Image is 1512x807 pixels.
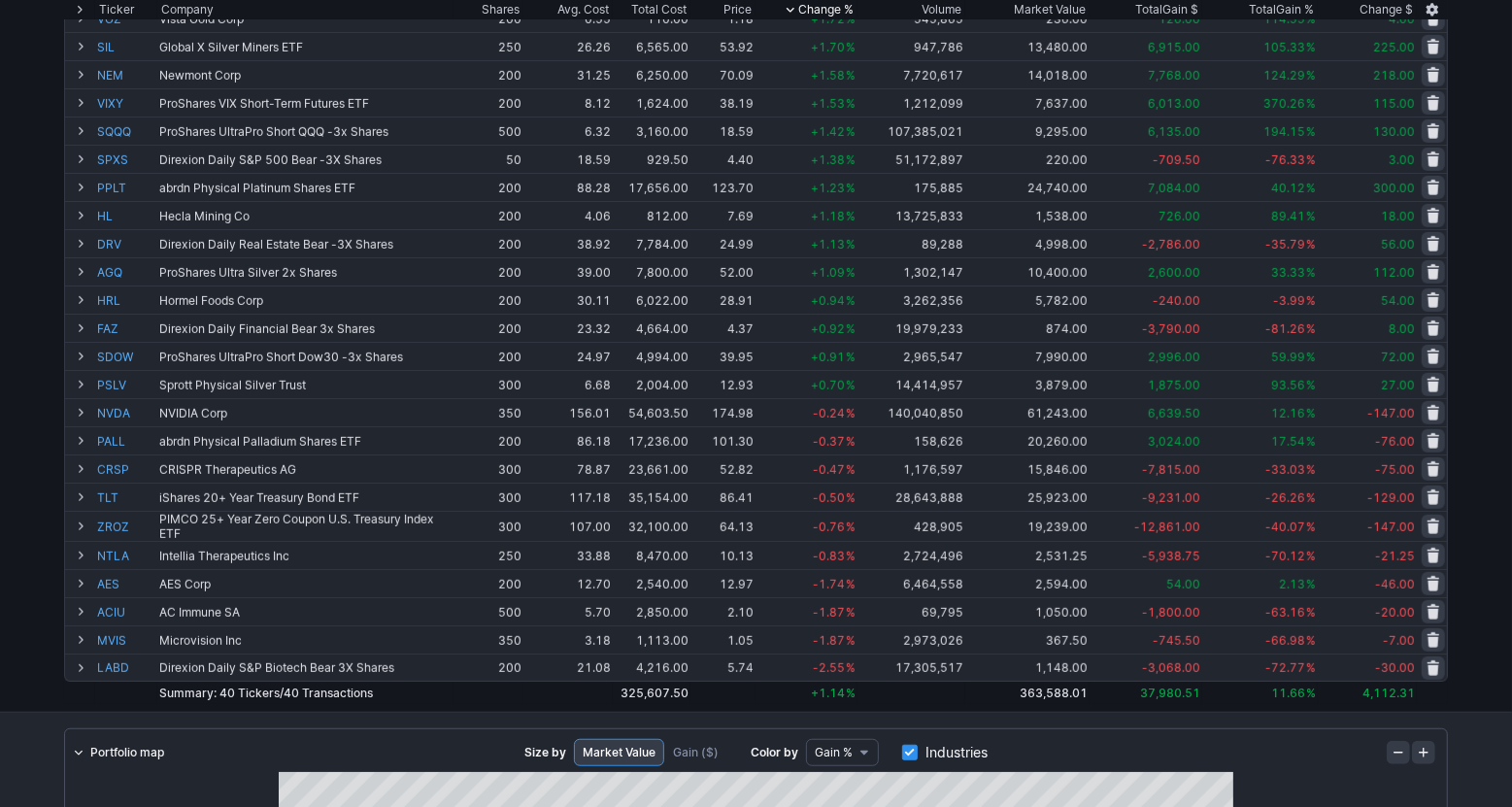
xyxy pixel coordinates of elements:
div: CRISPR Therapeutics AG [159,462,452,477]
a: Market Value [574,739,664,766]
span: 300.00 [1373,181,1415,195]
td: 107.00 [523,511,613,541]
td: 2.10 [690,597,756,625]
td: 61,243.00 [965,398,1090,426]
span: % [1306,152,1316,167]
a: SIL [97,33,155,60]
span: +1.18 [811,209,845,223]
span: 6,639.50 [1148,406,1200,420]
td: 88.28 [523,173,613,201]
span: 27.00 [1381,378,1415,392]
span: 18.00 [1381,209,1415,223]
span: 7,768.00 [1148,68,1200,83]
div: abrdn Physical Palladium Shares ETF [159,434,452,449]
span: 726.00 [1159,209,1200,223]
div: abrdn Physical Platinum Shares ETF [159,181,452,195]
td: 7,990.00 [965,342,1090,370]
td: 35,154.00 [613,483,690,511]
td: 86.18 [523,426,613,454]
td: 69,795 [857,597,966,625]
a: AGQ [97,258,155,286]
span: % [1306,265,1316,280]
a: FAZ [97,315,155,342]
a: NTLA [97,542,155,569]
span: 112.00 [1373,265,1415,280]
div: Intellia Therapeutics Inc [159,549,452,563]
td: 874.00 [965,314,1090,342]
td: 30.11 [523,286,613,314]
td: 33.88 [523,541,613,569]
span: % [1306,237,1316,252]
td: 220.00 [965,145,1090,173]
td: 200 [454,314,523,342]
a: SDOW [97,343,155,370]
td: 1,212,099 [857,88,966,117]
label: Industries [902,739,988,766]
td: 23.32 [523,314,613,342]
div: Sprott Physical Silver Trust [159,378,452,392]
span: 56.00 [1381,237,1415,252]
a: HRL [97,286,155,314]
span: % [846,434,856,449]
div: Global X Silver Miners ETF [159,40,452,54]
span: -0.24 [813,406,845,420]
div: Hormel Foods Corp [159,293,452,308]
span: % [846,577,856,591]
td: 3,262,356 [857,286,966,314]
a: MVIS [97,626,155,654]
span: -3.99 [1273,293,1305,308]
span: % [1306,520,1316,534]
td: 101.30 [690,426,756,454]
div: NVIDIA Corp [159,406,452,420]
span: % [1306,549,1316,563]
td: 3,879.00 [965,370,1090,398]
td: 107,385,021 [857,117,966,145]
div: AC Immune SA [159,605,452,620]
span: 3,024.00 [1148,434,1200,449]
td: 25,923.00 [965,483,1090,511]
span: -70.12 [1265,549,1305,563]
span: % [1306,462,1316,477]
td: 50 [454,145,523,173]
span: -2,786.00 [1142,237,1200,252]
td: 32,100.00 [613,511,690,541]
span: % [846,96,856,111]
span: % [1306,350,1316,364]
td: 2,724,496 [857,541,966,569]
td: 4.37 [690,314,756,342]
a: DRV [97,230,155,257]
span: +1.70 [811,40,845,54]
span: -26.26 [1265,490,1305,505]
span: -35.79 [1265,237,1305,252]
td: 28.91 [690,286,756,314]
span: -7,815.00 [1142,462,1200,477]
td: 70.09 [690,60,756,88]
td: 20,260.00 [965,426,1090,454]
span: % [846,124,856,139]
td: 4.06 [523,201,613,229]
td: 14,018.00 [965,60,1090,88]
span: +1.42 [811,124,845,139]
td: 6,250.00 [613,60,690,88]
td: 200 [454,286,523,314]
td: 52.00 [690,257,756,286]
span: +0.91 [811,350,845,364]
a: CRSP [97,455,155,483]
td: 18.59 [690,117,756,145]
td: 39.00 [523,257,613,286]
span: -5,938.75 [1142,549,1200,563]
td: 23,661.00 [613,454,690,483]
td: 24,740.00 [965,173,1090,201]
div: AES Corp [159,577,452,591]
span: -709.50 [1153,152,1200,167]
span: 1,875.00 [1148,378,1200,392]
td: 9,295.00 [965,117,1090,145]
span: -1.74 [813,577,845,591]
td: 117.18 [523,483,613,511]
span: % [846,350,856,364]
td: 500 [454,117,523,145]
span: % [1306,209,1316,223]
span: % [1306,378,1316,392]
td: 300 [454,454,523,483]
div: ProShares VIX Short-Term Futures ETF [159,96,452,111]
